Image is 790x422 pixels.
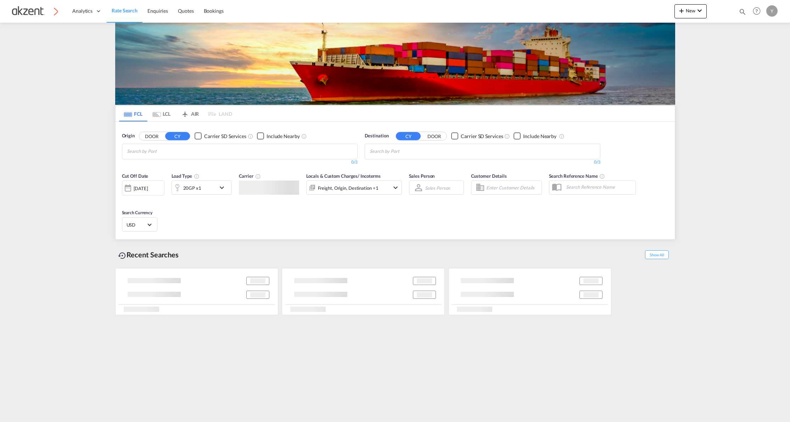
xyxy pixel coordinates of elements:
md-select: Sales Person [424,183,451,193]
md-icon: icon-chevron-down [391,183,400,192]
md-checkbox: Checkbox No Ink [257,132,300,140]
span: / Incoterms [358,173,381,179]
input: Enter Customer Details [486,182,539,193]
md-tab-item: AIR [176,106,204,121]
md-icon: icon-airplane [181,110,189,115]
span: Quotes [178,8,194,14]
div: Carrier SD Services [204,133,246,140]
md-tab-item: LCL [147,106,176,121]
div: Y [766,5,778,17]
span: Destination [365,132,389,139]
span: Customer Details [471,173,507,179]
button: icon-plus 400-fgNewicon-chevron-down [674,4,707,18]
button: CY [165,132,190,140]
span: Search Reference Name [549,173,605,179]
md-checkbox: Checkbox No Ink [514,132,556,140]
div: Help [751,5,766,18]
md-icon: icon-information-outline [194,173,200,179]
span: New [677,8,704,13]
md-checkbox: Checkbox No Ink [451,132,503,140]
span: USD [127,222,146,228]
div: Recent Searches [115,247,182,263]
span: Show All [645,250,668,259]
img: LCL+%26+FCL+BACKGROUND.png [115,23,675,105]
md-icon: Unchecked: Search for CY (Container Yard) services for all selected carriers.Checked : Search for... [504,133,510,139]
md-checkbox: Checkbox No Ink [195,132,246,140]
md-chips-wrap: Chips container with autocompletion. Enter the text area, type text to search, and then use the u... [126,144,197,157]
md-icon: icon-chevron-down [695,6,704,15]
div: icon-magnify [739,8,746,18]
span: Origin [122,132,135,139]
div: [DATE] [122,181,164,195]
div: Include Nearby [523,133,556,140]
span: Bookings [204,8,224,14]
span: Cut Off Date [122,173,149,179]
div: Freight Origin Destination Factory Stuffingicon-chevron-down [306,181,402,195]
md-pagination-wrapper: Use the left and right arrow keys to navigate between tabs [119,106,232,121]
md-icon: icon-backup-restore [118,251,127,260]
div: Carrier SD Services [461,133,503,140]
div: 0/3 [122,159,358,165]
div: 20GP x1icon-chevron-down [172,181,232,195]
input: Chips input. [370,146,437,157]
div: OriginDOOR CY Checkbox No InkUnchecked: Search for CY (Container Yard) services for all selected ... [116,122,675,269]
div: Include Nearby [267,133,300,140]
md-icon: icon-magnify [739,8,746,16]
div: Freight Origin Destination Factory Stuffing [318,183,379,193]
span: Search Currency [122,210,153,215]
div: 0/3 [365,159,600,165]
span: Locals & Custom Charges [306,173,381,179]
md-icon: icon-chevron-down [218,183,230,192]
md-icon: Unchecked: Search for CY (Container Yard) services for all selected carriers.Checked : Search for... [248,133,253,139]
span: Analytics [72,7,93,15]
span: Rate Search [112,7,138,13]
span: Enquiries [147,8,168,14]
md-icon: Unchecked: Ignores neighbouring ports when fetching rates.Checked : Includes neighbouring ports w... [559,133,565,139]
md-tab-item: FCL [119,106,147,121]
md-select: Select Currency: $ USDUnited States Dollar [126,219,153,230]
span: Sales Person [409,173,435,179]
img: c72fcea0ad0611ed966209c23b7bd3dd.png [11,3,58,19]
md-icon: Your search will be saved by the below given name [599,173,605,179]
span: Carrier [239,173,261,179]
button: DOOR [422,132,447,140]
div: 20GP x1 [183,183,201,193]
md-icon: The selected Trucker/Carrierwill be displayed in the rate results If the rates are from another f... [255,173,261,179]
button: CY [396,132,421,140]
span: Load Type [172,173,200,179]
md-chips-wrap: Chips container with autocompletion. Enter the text area, type text to search, and then use the u... [369,144,440,157]
md-datepicker: Select [122,195,127,204]
button: DOOR [139,132,164,140]
input: Chips input. [127,146,194,157]
md-icon: Unchecked: Ignores neighbouring ports when fetching rates.Checked : Includes neighbouring ports w... [301,133,307,139]
span: Help [751,5,763,17]
div: [DATE] [134,185,148,192]
input: Search Reference Name [562,182,635,192]
md-icon: icon-plus 400-fg [677,6,686,15]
